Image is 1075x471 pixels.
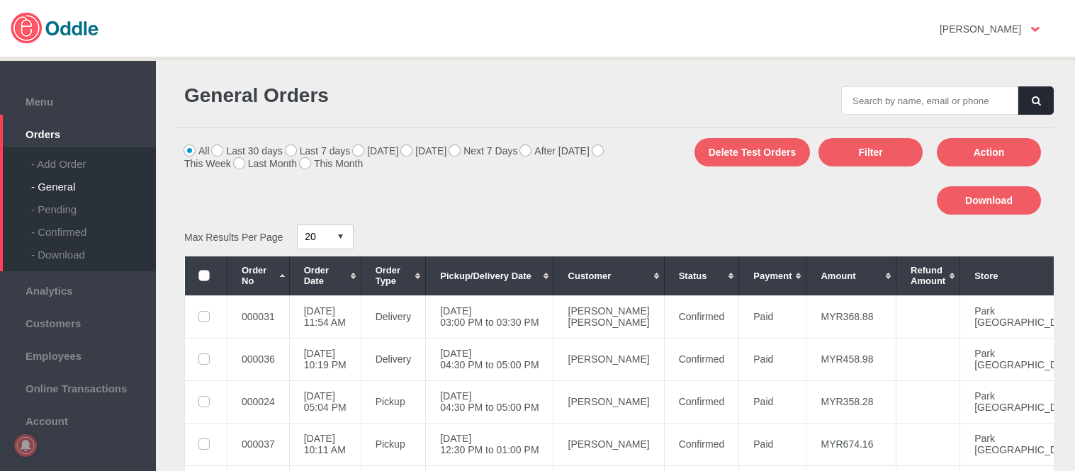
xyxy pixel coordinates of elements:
td: Delivery [361,338,426,380]
span: Menu [7,92,149,108]
td: [PERSON_NAME] [553,380,664,423]
label: All [184,145,210,157]
div: - General [31,170,156,193]
td: MYR458.98 [806,338,896,380]
td: [DATE] 04:30 PM to 05:00 PM [426,338,553,380]
td: [DATE] 04:30 PM to 05:00 PM [426,380,553,423]
img: user-option-arrow.png [1031,27,1040,32]
span: Employees [7,346,149,362]
span: Orders [7,125,149,140]
td: [DATE] 05:04 PM [289,380,361,423]
div: - Pending [31,193,156,215]
th: Status [664,256,739,295]
label: This Month [300,158,363,169]
label: [DATE] [353,145,398,157]
td: 000024 [227,380,290,423]
label: Last Month [234,158,297,169]
th: Order Date [289,256,361,295]
span: Analytics [7,281,149,297]
td: Paid [739,423,806,465]
td: [DATE] 03:00 PM to 03:30 PM [426,295,553,338]
strong: [PERSON_NAME] [940,23,1021,35]
td: [DATE] 11:54 AM [289,295,361,338]
button: Delete Test Orders [694,138,810,166]
td: Paid [739,338,806,380]
th: Payment [739,256,806,295]
td: Delivery [361,295,426,338]
th: Refund Amount [896,256,960,295]
td: [PERSON_NAME] [553,423,664,465]
td: Confirmed [664,380,739,423]
td: MYR368.88 [806,295,896,338]
span: Max Results Per Page [184,231,283,242]
div: - Add Order [31,147,156,170]
td: Confirmed [664,423,739,465]
td: 000031 [227,295,290,338]
label: [DATE] [401,145,446,157]
button: Download [937,186,1041,215]
td: 000036 [227,338,290,380]
td: Confirmed [664,295,739,338]
label: Last 30 days [212,145,282,157]
td: [PERSON_NAME] [PERSON_NAME] [553,295,664,338]
td: [DATE] 12:30 PM to 01:00 PM [426,423,553,465]
button: Filter [818,138,923,166]
td: Paid [739,295,806,338]
th: Pickup/Delivery Date [426,256,553,295]
td: Pickup [361,380,426,423]
span: Account [7,412,149,427]
td: MYR358.28 [806,380,896,423]
span: Online Transactions [7,379,149,395]
div: - Confirmed [31,215,156,238]
td: [DATE] 10:11 AM [289,423,361,465]
span: Customers [7,314,149,329]
label: After [DATE] [520,145,590,157]
td: MYR674.16 [806,423,896,465]
label: Last 7 days [286,145,351,157]
td: Confirmed [664,338,739,380]
button: Action [937,138,1041,166]
td: [PERSON_NAME] [553,338,664,380]
th: Order No [227,256,290,295]
div: - Download [31,238,156,261]
th: Amount [806,256,896,295]
td: 000037 [227,423,290,465]
td: [DATE] 10:19 PM [289,338,361,380]
input: Search by name, email or phone [841,86,1018,115]
h1: General Orders [184,84,609,107]
td: Paid [739,380,806,423]
label: Next 7 Days [449,145,517,157]
th: Customer [553,256,664,295]
th: Order Type [361,256,426,295]
td: Pickup [361,423,426,465]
